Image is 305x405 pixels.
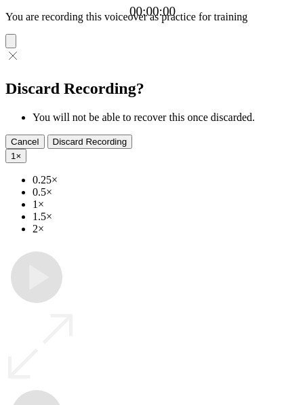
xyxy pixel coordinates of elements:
li: 0.25× [33,174,300,186]
li: 2× [33,223,300,235]
li: You will not be able to recover this once discarded. [33,111,300,124]
h2: Discard Recording? [5,80,300,98]
a: 00:00:00 [129,4,176,19]
button: Cancel [5,135,45,149]
p: You are recording this voiceover as practice for training [5,11,300,23]
span: 1 [11,151,16,161]
li: 1.5× [33,211,300,223]
li: 1× [33,198,300,211]
li: 0.5× [33,186,300,198]
button: 1× [5,149,26,163]
button: Discard Recording [47,135,133,149]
